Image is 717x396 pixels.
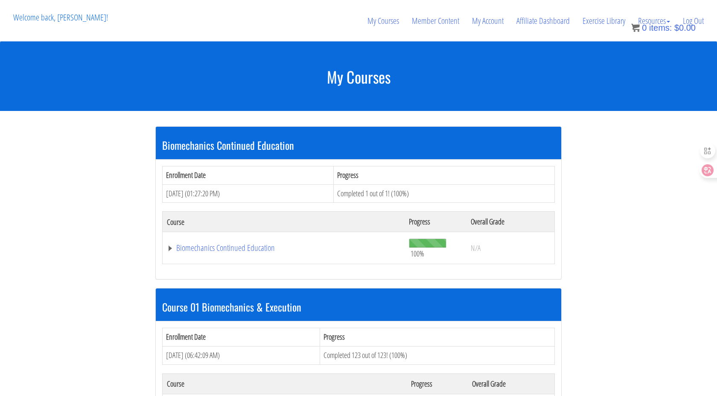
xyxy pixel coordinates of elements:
[162,140,555,151] h3: Biomechanics Continued Education
[333,184,554,203] td: Completed 1 out of 1! (100%)
[468,373,555,394] th: Overall Grade
[642,23,647,32] span: 0
[674,23,696,32] bdi: 0.00
[466,0,510,41] a: My Account
[320,328,555,346] th: Progress
[361,0,405,41] a: My Courses
[405,212,466,232] th: Progress
[674,23,679,32] span: $
[163,346,320,364] td: [DATE] (06:42:09 AM)
[632,0,676,41] a: Resources
[167,244,400,252] a: Biomechanics Continued Education
[163,328,320,346] th: Enrollment Date
[163,166,334,184] th: Enrollment Date
[162,301,555,312] h3: Course 01 Biomechanics & Execution
[631,23,640,32] img: icon11.png
[163,212,405,232] th: Course
[676,0,710,41] a: Log Out
[466,212,554,232] th: Overall Grade
[411,249,424,258] span: 100%
[7,0,114,35] p: Welcome back, [PERSON_NAME]!
[407,373,468,394] th: Progress
[649,23,672,32] span: items:
[510,0,576,41] a: Affiliate Dashboard
[405,0,466,41] a: Member Content
[320,346,555,364] td: Completed 123 out of 123! (100%)
[163,373,407,394] th: Course
[163,184,334,203] td: [DATE] (01:27:20 PM)
[576,0,632,41] a: Exercise Library
[631,23,696,32] a: 0 items: $0.00
[333,166,554,184] th: Progress
[466,232,554,264] td: N/A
